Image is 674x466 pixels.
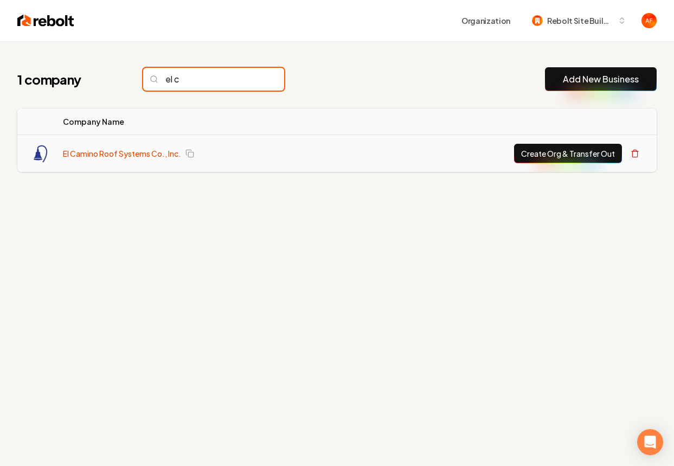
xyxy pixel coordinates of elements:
[563,73,639,86] a: Add New Business
[63,148,181,159] a: El Camino Roof Systems Co., Inc.
[532,15,543,26] img: Rebolt Site Builder
[17,71,121,88] h1: 1 company
[54,108,352,135] th: Company Name
[143,68,284,91] input: Search...
[637,429,663,455] div: Open Intercom Messenger
[545,67,657,91] button: Add New Business
[547,15,613,27] span: Rebolt Site Builder
[641,13,657,28] button: Open user button
[514,144,622,163] button: Create Org & Transfer Out
[455,11,517,30] button: Organization
[17,13,74,28] img: Rebolt Logo
[641,13,657,28] img: Avan Fahimi
[30,145,48,162] img: El Camino Roof Systems Co., Inc. logo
